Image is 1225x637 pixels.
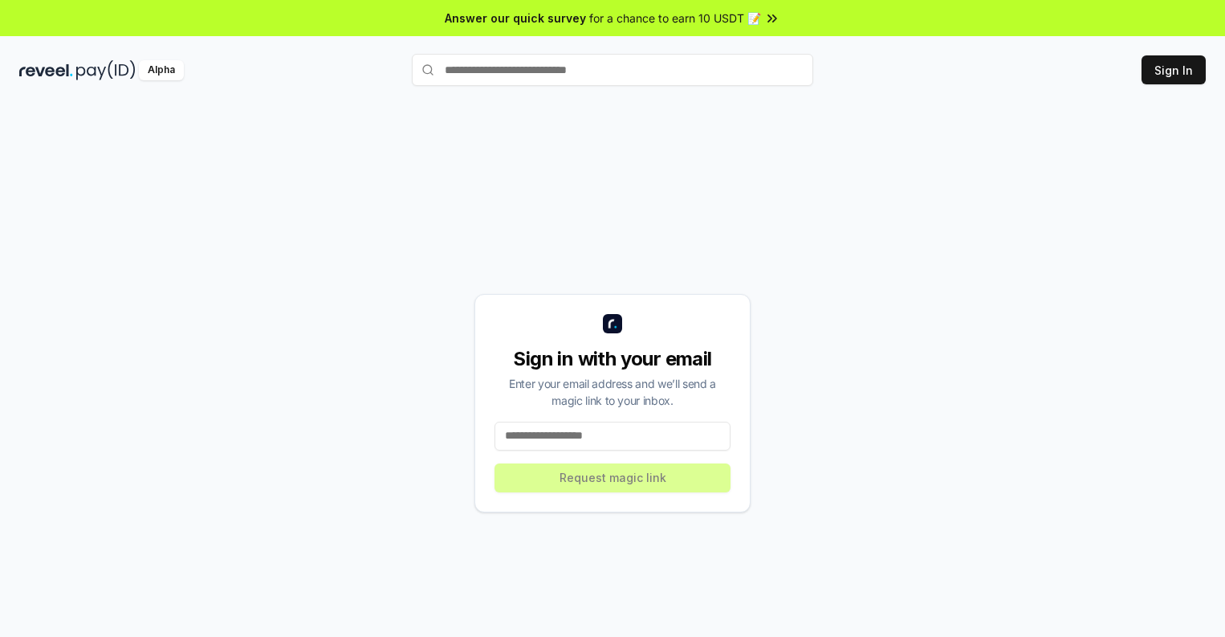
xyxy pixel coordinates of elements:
[445,10,586,27] span: Answer our quick survey
[76,60,136,80] img: pay_id
[494,346,731,372] div: Sign in with your email
[1142,55,1206,84] button: Sign In
[589,10,761,27] span: for a chance to earn 10 USDT 📝
[603,314,622,333] img: logo_small
[494,375,731,409] div: Enter your email address and we’ll send a magic link to your inbox.
[139,60,184,80] div: Alpha
[19,60,73,80] img: reveel_dark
